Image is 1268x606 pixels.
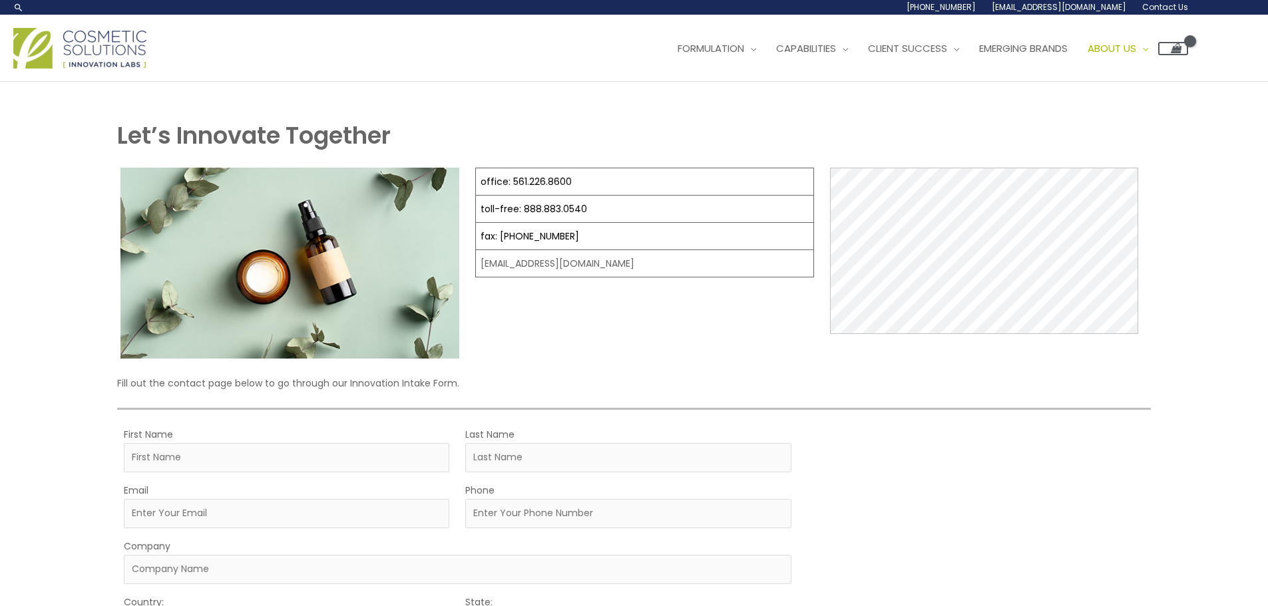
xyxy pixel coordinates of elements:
a: Emerging Brands [969,29,1078,69]
td: [EMAIL_ADDRESS][DOMAIN_NAME] [476,250,814,277]
span: About Us [1088,41,1136,55]
img: Contact page image for private label skincare manufacturer Cosmetic solutions shows a skin care b... [120,168,459,359]
span: Contact Us [1142,1,1188,13]
p: Fill out the contact page below to go through our Innovation Intake Form. [117,375,1150,392]
input: Last Name [465,443,791,472]
input: Company Name [124,555,791,584]
label: Company [124,537,170,555]
input: Enter Your Phone Number [465,499,791,528]
a: About Us [1078,29,1158,69]
a: View Shopping Cart, empty [1158,42,1188,55]
nav: Site Navigation [658,29,1188,69]
span: Capabilities [776,41,836,55]
a: Capabilities [766,29,858,69]
a: office: 561.226.8600 [481,175,572,188]
a: toll-free: 888.883.0540 [481,202,587,216]
a: fax: [PHONE_NUMBER] [481,229,579,243]
span: Client Success [868,41,947,55]
span: Formulation [678,41,744,55]
span: [EMAIL_ADDRESS][DOMAIN_NAME] [992,1,1126,13]
a: Search icon link [13,2,24,13]
label: Email [124,482,148,499]
a: Client Success [858,29,969,69]
span: Emerging Brands [979,41,1068,55]
img: Cosmetic Solutions Logo [13,28,146,69]
a: Formulation [668,29,766,69]
span: [PHONE_NUMBER] [907,1,976,13]
label: First Name [124,426,173,443]
strong: Let’s Innovate Together [117,119,391,152]
input: Enter Your Email [124,499,449,528]
label: Last Name [465,426,515,443]
input: First Name [124,443,449,472]
label: Phone [465,482,495,499]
